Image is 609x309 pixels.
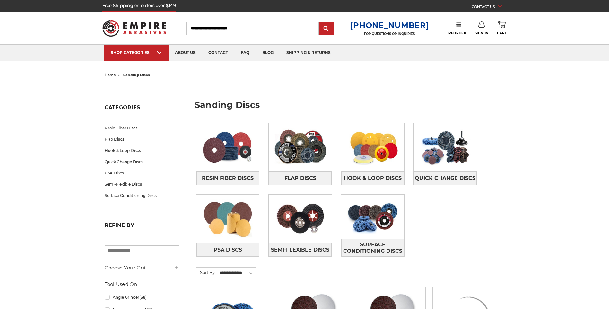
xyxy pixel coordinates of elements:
[105,134,179,145] a: Flap Discs
[169,45,202,61] a: about us
[344,173,402,184] span: Hook & Loop Discs
[284,173,316,184] span: Flap Discs
[269,171,332,185] a: Flap Discs
[448,31,466,35] span: Reorder
[350,32,429,36] p: FOR QUESTIONS OR INQUIRIES
[102,16,167,41] img: Empire Abrasives
[219,268,256,278] select: Sort By:
[414,123,477,171] img: Quick Change Discs
[256,45,280,61] a: blog
[105,104,179,114] h5: Categories
[105,145,179,156] a: Hook & Loop Discs
[105,292,179,303] a: Angle Grinder(38)
[139,295,147,300] span: (38)
[195,101,505,114] h1: sanding discs
[475,31,489,35] span: Sign In
[196,268,216,277] label: Sort By:
[105,179,179,190] a: Semi-Flexible Discs
[269,123,332,171] img: Flap Discs
[234,45,256,61] a: faq
[320,22,333,35] input: Submit
[196,123,259,171] img: Resin Fiber Discs
[105,222,179,232] h5: Refine by
[350,21,429,30] a: [PHONE_NUMBER]
[341,123,404,171] img: Hook & Loop Discs
[497,21,507,35] a: Cart
[202,45,234,61] a: contact
[269,243,332,257] a: Semi-Flexible Discs
[448,21,466,35] a: Reorder
[111,50,162,55] div: SHOP CATEGORIES
[213,244,242,255] span: PSA Discs
[105,264,179,272] h5: Choose Your Grit
[105,167,179,179] a: PSA Discs
[196,171,259,185] a: Resin Fiber Discs
[105,190,179,201] a: Surface Conditioning Discs
[271,244,329,255] span: Semi-Flexible Discs
[202,173,254,184] span: Resin Fiber Discs
[196,243,259,257] a: PSA Discs
[414,171,477,185] a: Quick Change Discs
[105,73,116,77] a: home
[341,195,404,239] img: Surface Conditioning Discs
[497,31,507,35] span: Cart
[341,171,404,185] a: Hook & Loop Discs
[105,156,179,167] a: Quick Change Discs
[415,173,475,184] span: Quick Change Discs
[472,3,507,12] a: CONTACT US
[269,195,332,243] img: Semi-Flexible Discs
[341,239,404,257] a: Surface Conditioning Discs
[105,280,179,288] h5: Tool Used On
[280,45,337,61] a: shipping & returns
[123,73,150,77] span: sanding discs
[105,122,179,134] a: Resin Fiber Discs
[196,195,259,243] img: PSA Discs
[342,239,404,257] span: Surface Conditioning Discs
